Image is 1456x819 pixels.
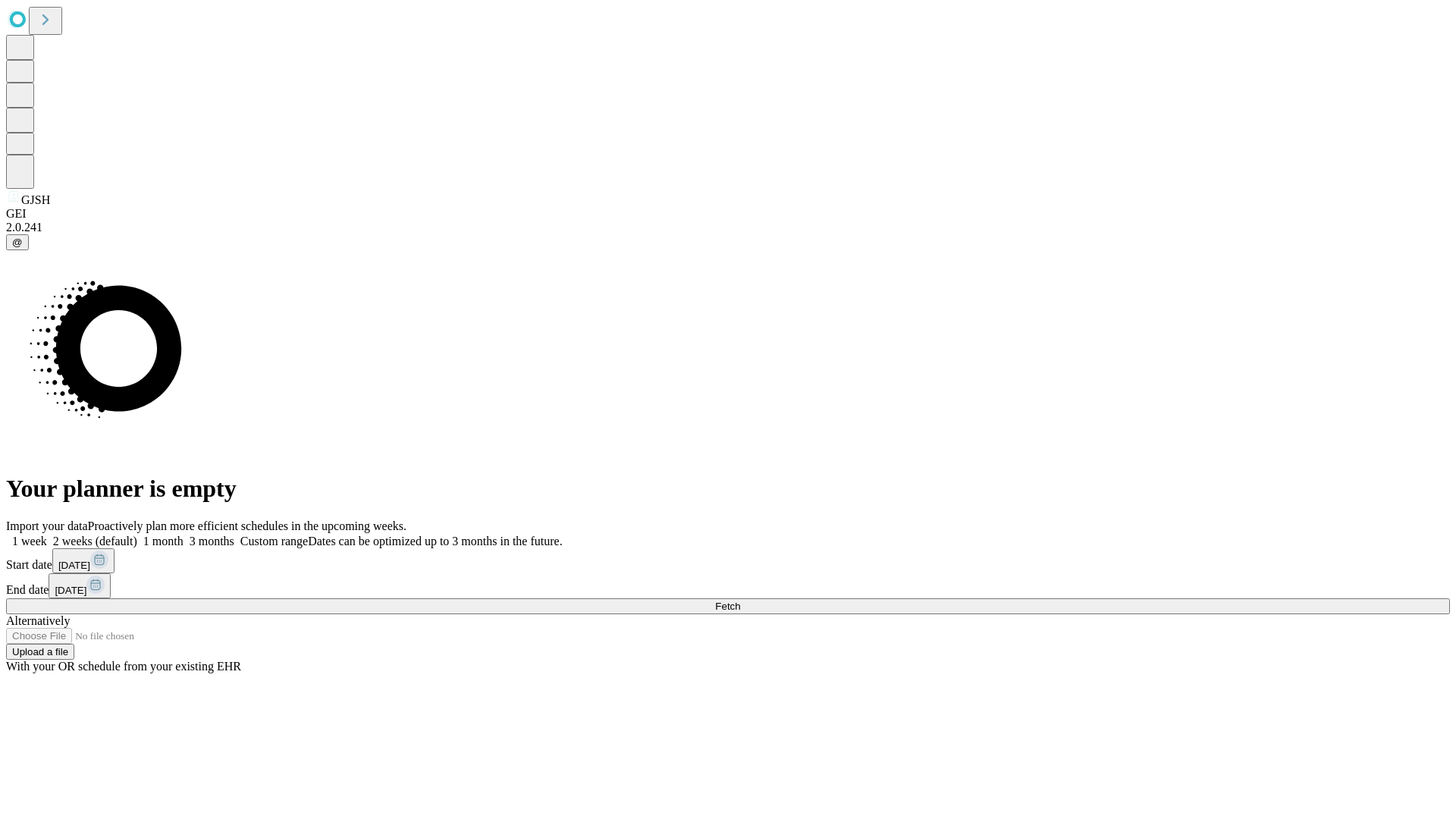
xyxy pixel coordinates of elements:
div: GEI [6,207,1450,221]
span: Dates can be optimized up to 3 months in the future. [308,535,562,548]
span: Fetch [715,601,740,612]
button: @ [6,234,29,250]
span: Alternatively [6,614,70,627]
button: [DATE] [52,548,115,573]
span: Proactively plan more efficient schedules in the upcoming weeks. [88,519,406,532]
span: @ [12,237,23,248]
span: 1 month [143,535,184,548]
button: Fetch [6,598,1450,614]
span: 3 months [190,535,234,548]
h1: Your planner is empty [6,475,1450,503]
button: Upload a file [6,644,74,660]
span: With your OR schedule from your existing EHR [6,660,241,673]
span: [DATE] [58,560,90,571]
button: [DATE] [49,573,111,598]
div: End date [6,573,1450,598]
div: 2.0.241 [6,221,1450,234]
span: Custom range [240,535,308,548]
span: Import your data [6,519,88,532]
div: Start date [6,548,1450,573]
span: GJSH [21,193,50,206]
span: 2 weeks (default) [53,535,137,548]
span: [DATE] [55,585,86,596]
span: 1 week [12,535,47,548]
